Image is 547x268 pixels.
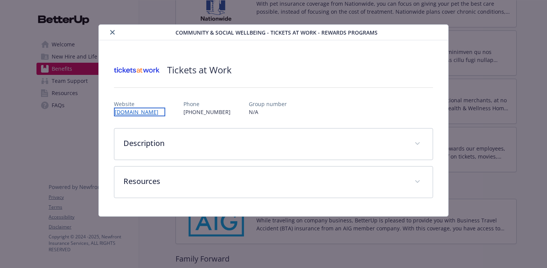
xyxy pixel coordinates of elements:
div: details for plan Community & Social Wellbeing - Tickets at Work - Rewards Programs [55,24,492,217]
div: Resources [114,167,433,198]
a: [DOMAIN_NAME] [114,108,165,116]
p: Group number [249,100,287,108]
img: TicketsatWork [114,59,160,81]
button: close [108,28,117,37]
p: Website [114,100,165,108]
p: N/A [249,108,287,116]
p: Description [123,138,405,149]
p: [PHONE_NUMBER] [183,108,231,116]
div: Description [114,128,433,160]
h2: Tickets at Work [167,63,232,76]
span: Community & Social Wellbeing - Tickets at Work - Rewards Programs [175,29,378,36]
p: Phone [183,100,231,108]
p: Resources [123,176,405,187]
